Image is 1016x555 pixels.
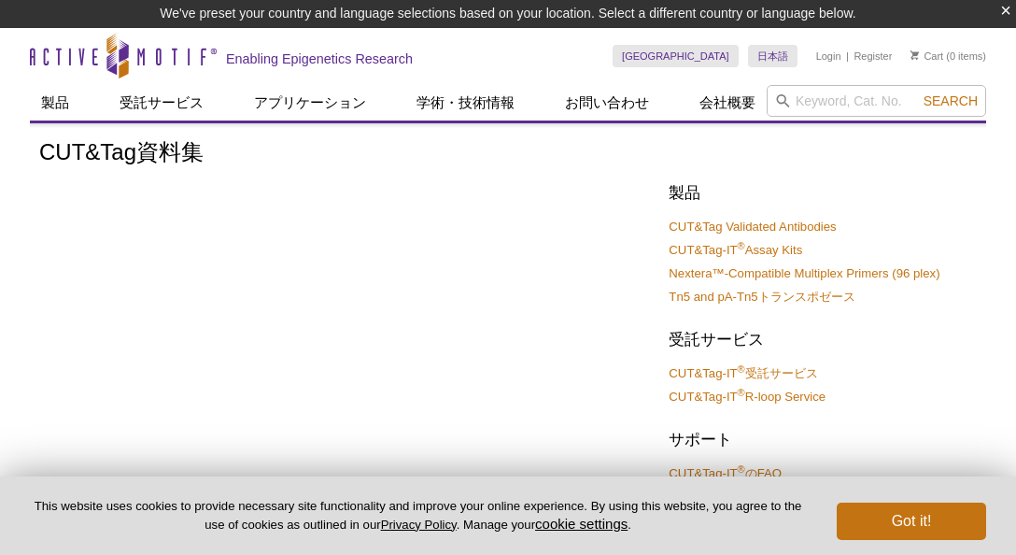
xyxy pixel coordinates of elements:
[535,516,628,532] button: cookie settings
[554,85,660,121] a: お問い合わせ
[688,85,767,121] a: 会社概要
[39,178,655,525] iframe: [WEBINAR] Improved Chromatin Analysis with CUT&Tag Assays
[910,50,943,63] a: Cart
[108,85,215,121] a: 受託サービス
[669,289,854,306] a: Tn5 and pA-Tn5トランスポゼース
[918,92,983,109] button: Search
[30,498,806,534] p: This website uses cookies to provide necessary site functionality and improve your online experie...
[846,45,849,67] li: |
[816,50,841,63] a: Login
[669,219,836,235] a: CUT&Tag Validated Antibodies
[669,429,977,451] h2: サポート
[381,518,457,532] a: Privacy Policy
[910,50,919,60] img: Your Cart
[738,363,745,375] sup: ®
[854,50,892,63] a: Register
[39,140,977,167] h1: CUT&Tag資料集
[910,45,986,67] li: (0 items)
[243,85,377,121] a: アプリケーション
[767,85,986,117] input: Keyword, Cat. No.
[669,465,782,482] a: CUT&Tag-IT®のFAQ
[669,265,939,282] a: Nextera™-Compatible Multiplex Primers (96 plex)
[226,50,413,67] h2: Enabling Epigenetics Research
[748,45,797,67] a: 日本語
[738,387,745,398] sup: ®
[405,85,526,121] a: 学術・技術情報
[30,85,80,121] a: 製品
[837,503,986,540] button: Got it!
[669,389,825,406] a: CUT&Tag-IT®R-loop Service
[669,365,817,382] a: CUT&Tag-IT®受託サービス
[924,93,978,108] span: Search
[669,242,802,259] a: CUT&Tag-IT®Assay Kits
[738,240,745,251] sup: ®
[669,182,977,205] h2: 製品
[738,463,745,475] sup: ®
[669,329,977,351] h2: 受託サービス
[613,45,739,67] a: [GEOGRAPHIC_DATA]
